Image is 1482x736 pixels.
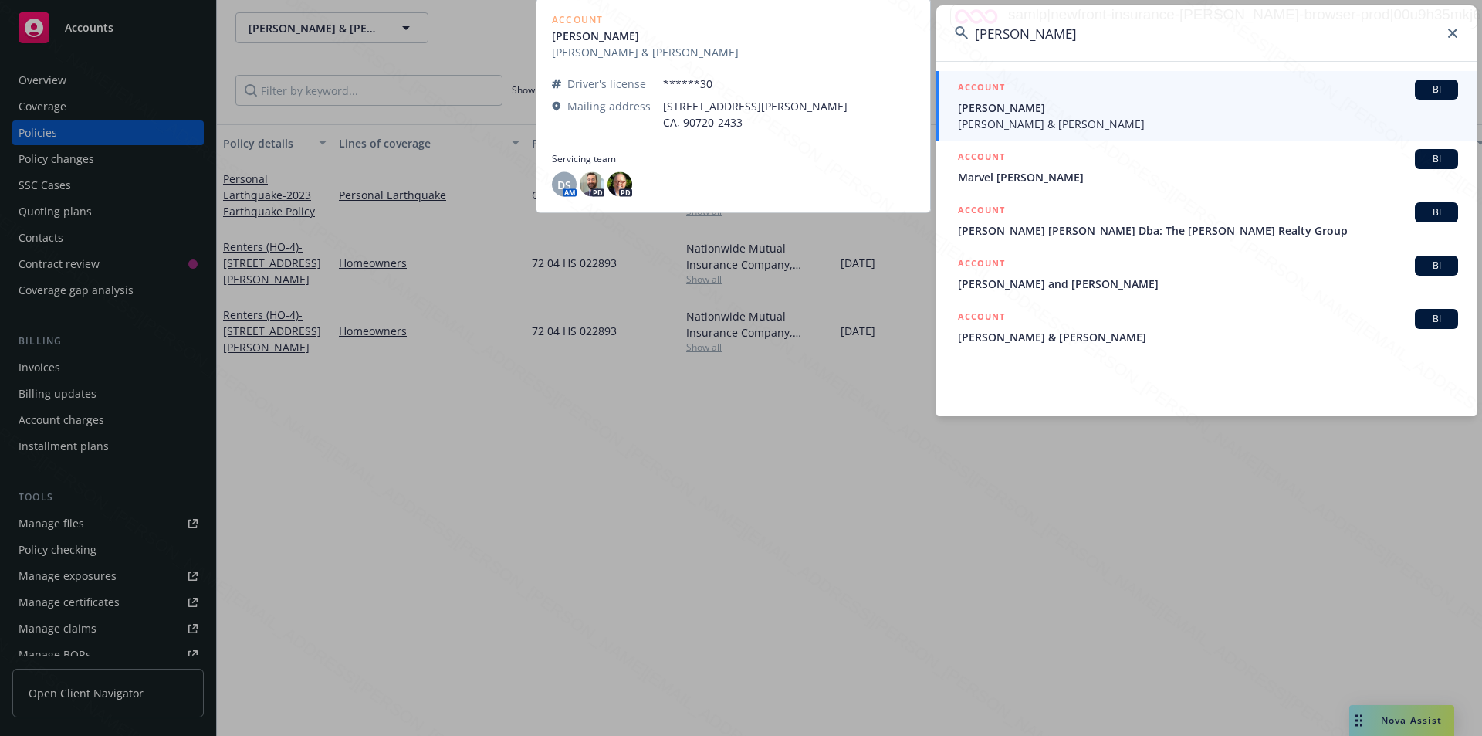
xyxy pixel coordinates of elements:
[936,194,1477,247] a: ACCOUNTBI[PERSON_NAME] [PERSON_NAME] Dba: The [PERSON_NAME] Realty Group
[936,5,1477,61] input: Search...
[936,71,1477,141] a: ACCOUNTBI[PERSON_NAME][PERSON_NAME] & [PERSON_NAME]
[958,309,1005,327] h5: ACCOUNT
[1421,205,1452,219] span: BI
[958,329,1458,345] span: [PERSON_NAME] & [PERSON_NAME]
[958,116,1458,132] span: [PERSON_NAME] & [PERSON_NAME]
[936,300,1477,354] a: ACCOUNTBI[PERSON_NAME] & [PERSON_NAME]
[958,100,1458,116] span: [PERSON_NAME]
[958,80,1005,98] h5: ACCOUNT
[1421,312,1452,326] span: BI
[1421,152,1452,166] span: BI
[958,169,1458,185] span: Marvel [PERSON_NAME]
[936,141,1477,194] a: ACCOUNTBIMarvel [PERSON_NAME]
[958,276,1458,292] span: [PERSON_NAME] and [PERSON_NAME]
[958,256,1005,274] h5: ACCOUNT
[1421,83,1452,97] span: BI
[958,202,1005,221] h5: ACCOUNT
[936,247,1477,300] a: ACCOUNTBI[PERSON_NAME] and [PERSON_NAME]
[958,149,1005,168] h5: ACCOUNT
[958,222,1458,239] span: [PERSON_NAME] [PERSON_NAME] Dba: The [PERSON_NAME] Realty Group
[1421,259,1452,273] span: BI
